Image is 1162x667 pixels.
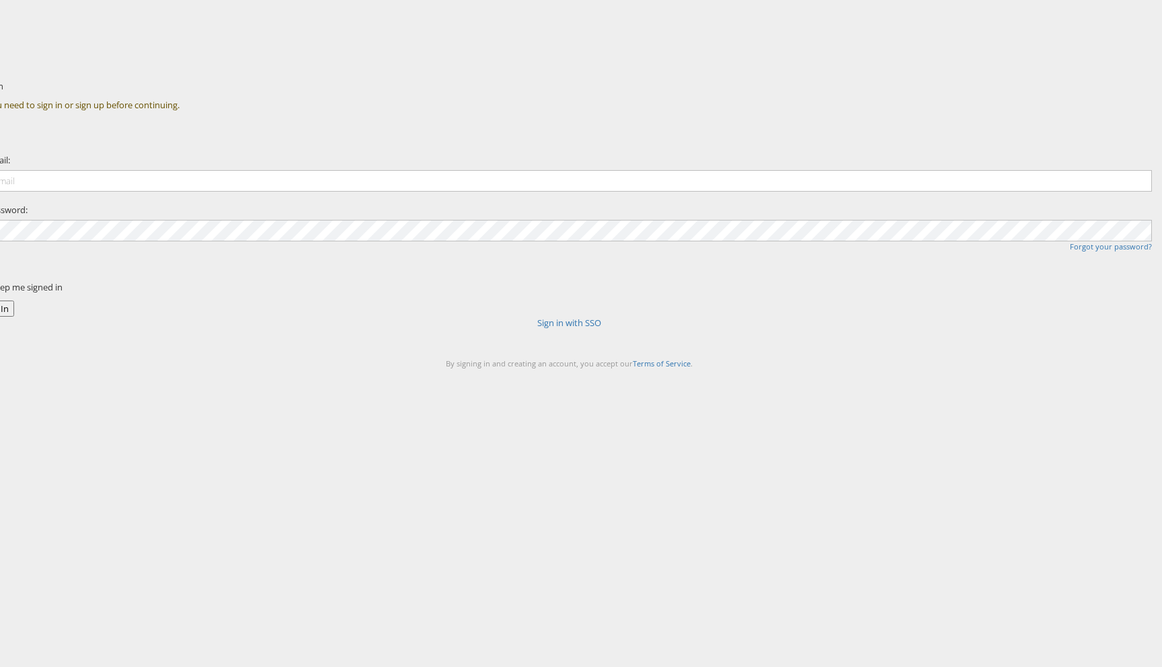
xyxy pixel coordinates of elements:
a: Terms of Service [633,358,691,368]
a: Forgot your password? [1070,241,1152,251]
a: Sign in with SSO [537,317,601,329]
